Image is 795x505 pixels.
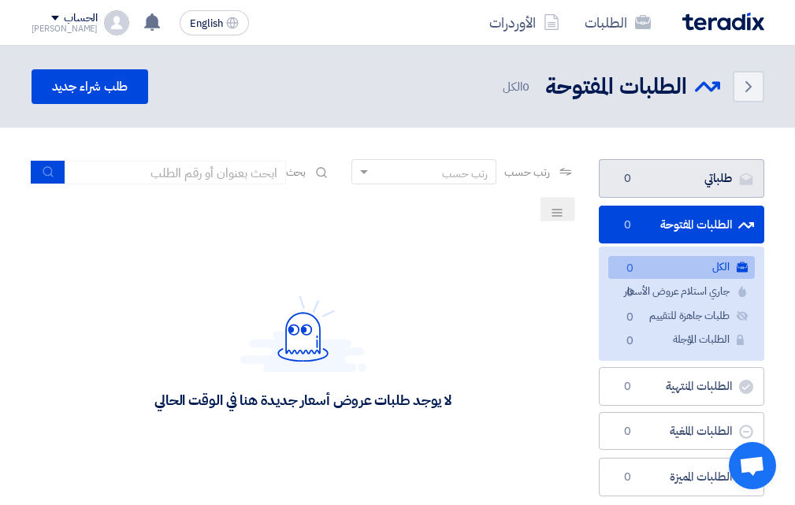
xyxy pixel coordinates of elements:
span: 0 [619,171,637,187]
span: 0 [619,470,637,485]
a: طلباتي0 [599,159,764,198]
img: Teradix logo [682,13,764,31]
span: 0 [522,78,529,95]
a: الأوردرات [477,4,572,41]
a: الطلبات المؤجلة [608,329,755,351]
a: طلبات جاهزة للتقييم [608,305,755,328]
img: Hello [240,295,366,372]
span: 0 [619,424,637,440]
span: 0 [619,217,637,233]
span: 0 [621,333,640,350]
a: طلب شراء جديد [32,69,149,104]
span: 0 [621,310,640,326]
span: English [190,18,223,29]
a: الطلبات الملغية0 [599,412,764,451]
div: الحساب [64,12,98,25]
a: الطلبات المفتوحة0 [599,206,764,244]
span: بحث [286,164,306,180]
div: [PERSON_NAME] [32,24,98,33]
a: الكل [608,256,755,279]
button: English [180,10,249,35]
span: 0 [621,261,640,277]
div: Open chat [729,442,776,489]
span: 0 [619,379,637,395]
h2: الطلبات المفتوحة [545,72,687,102]
span: 0 [621,285,640,302]
a: الطلبات [572,4,663,41]
input: ابحث بعنوان أو رقم الطلب [65,161,286,184]
span: رتب حسب [504,164,549,180]
a: الطلبات المنتهية0 [599,367,764,406]
img: profile_test.png [104,10,129,35]
span: الكل [503,78,533,96]
a: جاري استلام عروض الأسعار [608,280,755,303]
div: لا يوجد طلبات عروض أسعار جديدة هنا في الوقت الحالي [154,391,451,409]
a: الطلبات المميزة0 [599,458,764,496]
div: رتب حسب [442,165,488,182]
